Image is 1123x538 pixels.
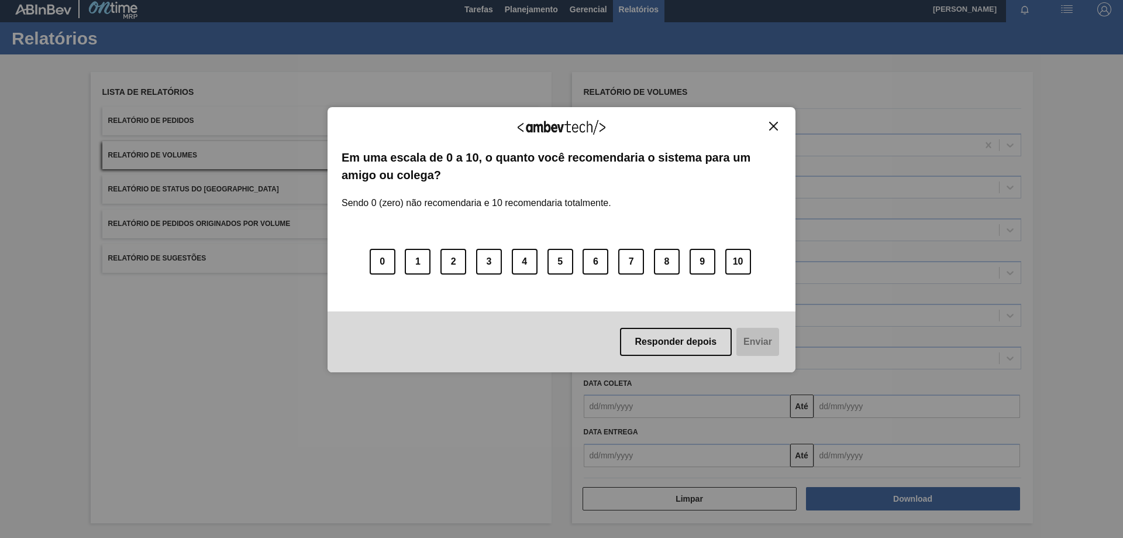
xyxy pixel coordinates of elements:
[512,249,538,275] button: 4
[769,122,778,131] img: Close
[583,249,608,275] button: 6
[476,249,502,275] button: 3
[440,249,466,275] button: 2
[547,249,573,275] button: 5
[766,121,781,131] button: Close
[725,249,751,275] button: 10
[618,249,644,275] button: 7
[620,328,732,356] button: Responder depois
[518,120,605,135] img: Logo Ambevtech
[342,149,781,184] label: Em uma escala de 0 a 10, o quanto você recomendaria o sistema para um amigo ou colega?
[370,249,395,275] button: 0
[405,249,430,275] button: 1
[690,249,715,275] button: 9
[342,184,611,208] label: Sendo 0 (zero) não recomendaria e 10 recomendaria totalmente.
[654,249,680,275] button: 8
